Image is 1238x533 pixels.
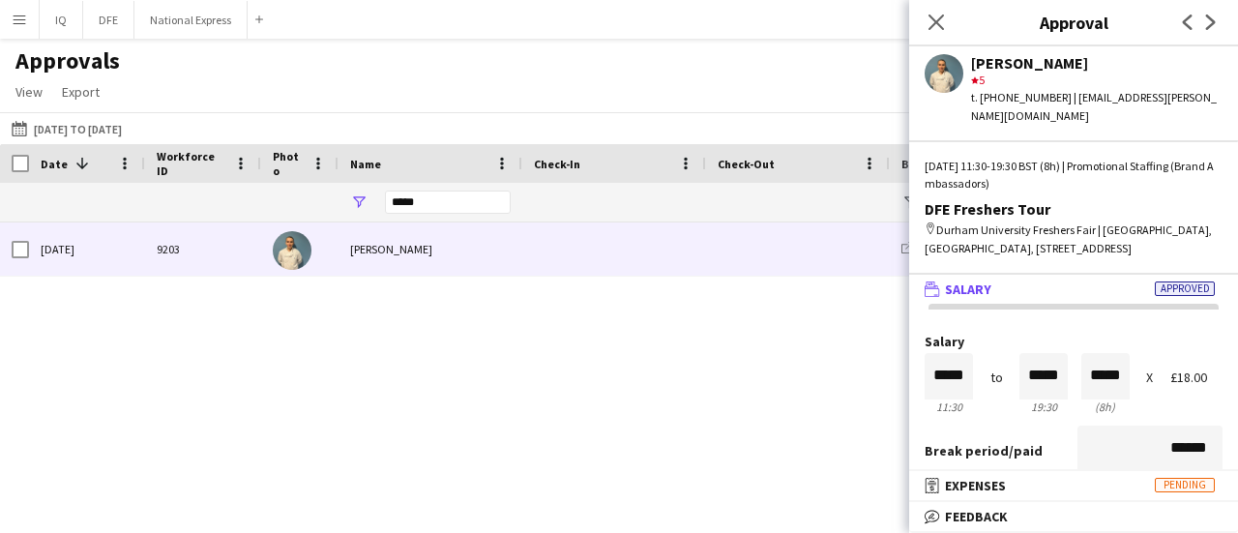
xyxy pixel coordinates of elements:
[145,222,261,276] div: 9203
[909,471,1238,500] mat-expansion-panel-header: ExpensesPending
[971,72,1223,89] div: 5
[8,79,50,104] a: View
[273,149,304,178] span: Photo
[925,442,1043,459] label: /paid
[157,149,226,178] span: Workforce ID
[945,508,1008,525] span: Feedback
[339,222,522,276] div: [PERSON_NAME]
[134,1,248,39] button: National Express
[909,502,1238,531] mat-expansion-panel-header: Feedback
[945,477,1006,494] span: Expenses
[62,83,100,101] span: Export
[925,200,1223,218] div: DFE Freshers Tour
[350,193,368,211] button: Open Filter Menu
[971,89,1223,124] div: t. [PHONE_NUMBER] | [EMAIL_ADDRESS][PERSON_NAME][DOMAIN_NAME]
[273,231,311,270] img: Ellie Ashcroft
[1146,370,1153,385] div: X
[909,10,1238,35] h3: Approval
[54,79,107,104] a: Export
[8,117,126,140] button: [DATE] to [DATE]
[945,281,991,298] span: Salary
[971,54,1223,72] div: [PERSON_NAME]
[909,275,1238,304] mat-expansion-panel-header: SalaryApproved
[901,157,935,171] span: Board
[990,370,1003,385] div: to
[901,193,919,211] button: Open Filter Menu
[350,157,381,171] span: Name
[718,157,775,171] span: Check-Out
[534,157,580,171] span: Check-In
[1081,400,1130,414] div: 8h
[385,191,511,214] input: Name Filter Input
[925,335,1223,349] label: Salary
[83,1,134,39] button: DFE
[41,157,68,171] span: Date
[1155,281,1215,296] span: Approved
[925,222,1223,256] div: Durham University Freshers Fair | [GEOGRAPHIC_DATA], [GEOGRAPHIC_DATA], [STREET_ADDRESS]
[925,400,973,414] div: 11:30
[1170,370,1223,385] div: £18.00
[925,158,1223,192] div: [DATE] 11:30-19:30 BST (8h) | Promotional Staffing (Brand Ambassadors)
[40,1,83,39] button: IQ
[15,83,43,101] span: View
[901,242,938,256] a: DFE
[29,222,145,276] div: [DATE]
[1019,400,1068,414] div: 19:30
[1155,478,1215,492] span: Pending
[925,442,1009,459] span: Break period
